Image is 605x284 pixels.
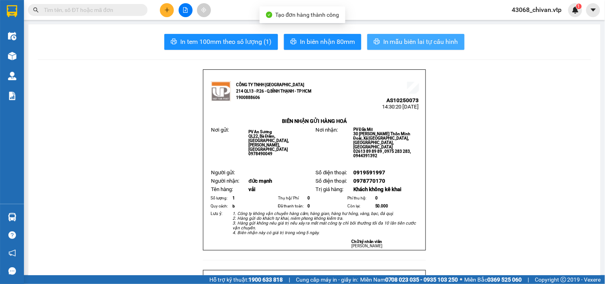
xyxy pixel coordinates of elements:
[211,170,235,176] span: Người gửi:
[290,38,297,46] span: printer
[233,211,416,235] em: 1. Công ty không vận chuyển hàng cấm, hàng gian, hàng hư hỏng, vàng, bạc, đá quý. 2. Hàng gửi do ...
[308,204,310,208] span: 0
[61,55,74,67] span: Nơi nhận:
[385,276,458,283] strong: 0708 023 035 - 0935 103 250
[284,34,361,50] button: printerIn biên nhận 80mm
[576,4,582,9] sup: 1
[8,32,16,40] img: warehouse-icon
[236,83,312,100] strong: CÔNG TY TNHH [GEOGRAPHIC_DATA] 214 QL13 - P.26 - Q.BÌNH THẠNH - TP HCM 1900888606
[8,52,16,60] img: warehouse-icon
[211,186,233,192] span: Tên hàng:
[375,196,378,200] span: 0
[209,202,231,210] td: Quy cách:
[248,186,255,192] span: vải
[8,267,16,275] span: message
[289,275,290,284] span: |
[300,37,355,47] span: In biên nhận 80mm
[248,152,272,156] span: 0978490049
[8,18,18,38] img: logo
[346,202,374,210] td: Còn lại:
[367,34,465,50] button: printerIn mẫu biên lai tự cấu hình
[315,170,347,176] span: Số điện thoại:
[164,7,170,13] span: plus
[8,249,16,257] span: notification
[180,37,272,47] span: In tem 100mm theo số lượng (1)
[33,7,39,13] span: search
[315,127,338,133] span: Nơi nhận:
[8,231,16,239] span: question-circle
[296,275,358,284] span: Cung cấp máy in - giấy in:
[266,12,272,18] span: check-circle
[209,275,283,284] span: Hỗ trợ kỹ thuật:
[374,38,380,46] span: printer
[586,3,600,17] button: caret-down
[211,178,239,184] span: Người nhận:
[248,134,289,152] span: QL22, Bà Điểm, [GEOGRAPHIC_DATA], [PERSON_NAME], [GEOGRAPHIC_DATA]
[8,55,16,67] span: Nơi gửi:
[179,3,193,17] button: file-add
[201,7,207,13] span: aim
[80,56,100,60] span: PV Đắk Mil
[277,202,307,210] td: Đã thanh toán:
[577,4,580,9] span: 1
[375,204,388,208] span: 50.000
[465,275,522,284] span: Miền Bắc
[353,127,373,132] span: PV Đắk Mil
[383,37,458,47] span: In mẫu biên lai tự cấu hình
[160,3,174,17] button: plus
[76,36,112,42] span: 13:54:18 [DATE]
[315,186,343,192] span: Trị giá hàng:
[351,244,382,248] span: [PERSON_NAME]
[183,7,188,13] span: file-add
[8,213,16,221] img: warehouse-icon
[8,92,16,100] img: solution-icon
[353,170,385,176] span: 0919591997
[248,276,283,283] strong: 1900 633 818
[528,275,529,284] span: |
[561,277,566,282] span: copyright
[572,6,579,14] img: icon-new-feature
[197,3,211,17] button: aim
[248,178,272,184] span: đức mạnh
[233,196,235,200] span: 1
[282,118,347,124] strong: BIÊN NHẬN GỬI HÀNG HOÁ
[353,178,385,184] span: 0978770170
[80,30,112,36] span: AS10250072
[28,48,93,54] strong: BIÊN NHẬN GỬI HÀNG HOÁ
[590,6,597,14] span: caret-down
[211,211,223,216] span: Lưu ý:
[44,6,138,14] input: Tìm tên, số ĐT hoặc mã đơn
[171,38,177,46] span: printer
[353,132,410,149] span: 30 [PERSON_NAME] Thôn Minh Đoài, Xã [GEOGRAPHIC_DATA], [GEOGRAPHIC_DATA], [GEOGRAPHIC_DATA]
[8,72,16,80] img: warehouse-icon
[276,12,339,18] span: Tạo đơn hàng thành công
[382,104,419,110] span: 14:30:20 [DATE]
[353,149,411,158] span: 02613 89 89 89 , 0975 283 283, 0944391392
[277,194,307,202] td: Thụ hộ/ Phí
[308,196,310,200] span: 0
[21,13,65,43] strong: CÔNG TY TNHH [GEOGRAPHIC_DATA] 214 QL13 - P.26 - Q.BÌNH THẠNH - TP HCM 1900888606
[387,97,419,103] span: AS10250073
[211,127,229,133] span: Nơi gửi:
[506,5,568,15] span: 43068_chivan.vtp
[164,34,278,50] button: printerIn tem 100mm theo số lượng (1)
[248,130,272,134] span: PV An Sương
[211,81,231,101] img: logo
[488,276,522,283] strong: 0369 525 060
[346,194,374,202] td: Phí thu hộ:
[209,194,231,202] td: Số lượng:
[352,239,382,244] strong: Chữ ký nhân viên
[353,186,401,192] span: Khách không kê khai
[7,5,17,17] img: logo-vxr
[315,178,347,184] span: Số điện thoại:
[460,278,463,281] span: ⚪️
[360,275,458,284] span: Miền Nam
[233,204,235,208] span: b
